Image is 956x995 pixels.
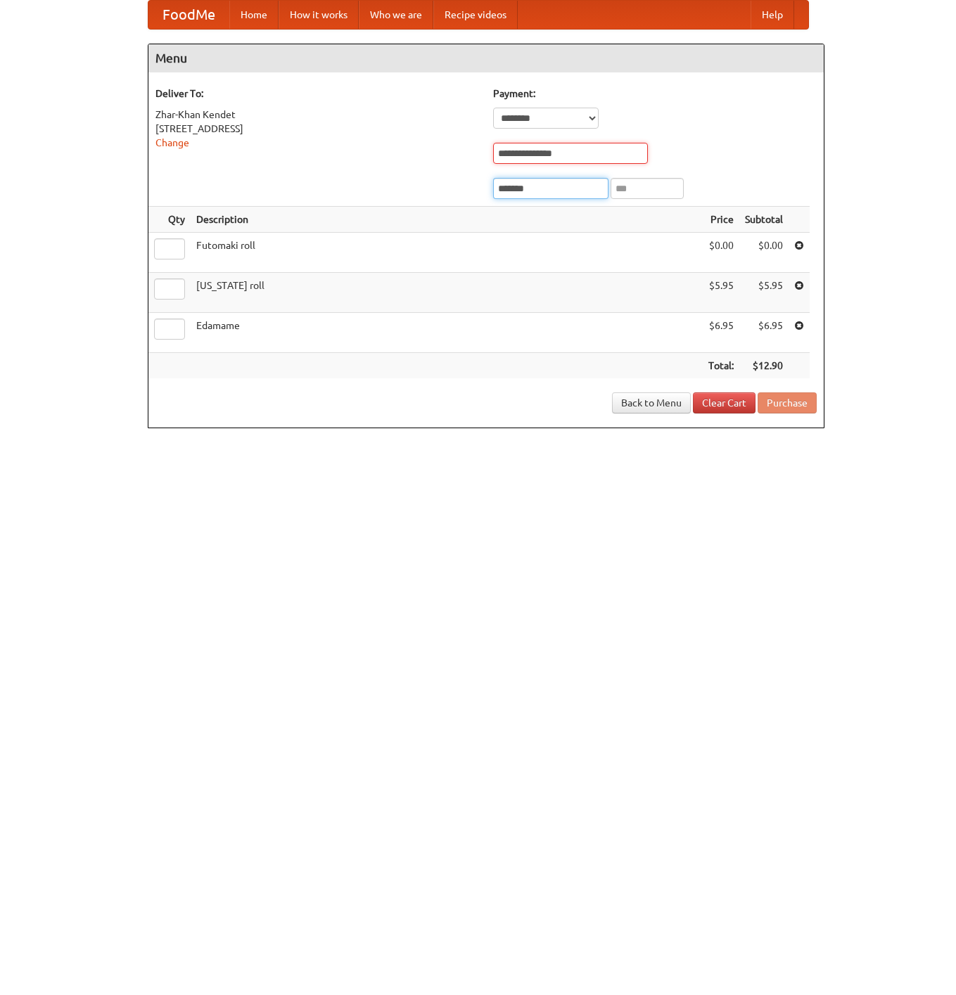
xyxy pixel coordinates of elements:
[739,353,789,379] th: $12.90
[703,207,739,233] th: Price
[612,392,691,413] a: Back to Menu
[739,313,789,353] td: $6.95
[148,1,229,29] a: FoodMe
[359,1,433,29] a: Who we are
[148,44,824,72] h4: Menu
[693,392,756,413] a: Clear Cart
[191,233,703,273] td: Futomaki roll
[191,273,703,313] td: [US_STATE] roll
[155,108,479,122] div: Zhar-Khan Kendet
[739,273,789,313] td: $5.95
[739,207,789,233] th: Subtotal
[191,313,703,353] td: Edamame
[703,233,739,273] td: $0.00
[758,392,817,413] button: Purchase
[703,353,739,379] th: Total:
[703,313,739,353] td: $6.95
[229,1,279,29] a: Home
[703,273,739,313] td: $5.95
[155,122,479,136] div: [STREET_ADDRESS]
[433,1,518,29] a: Recipe videos
[155,86,479,101] h5: Deliver To:
[279,1,359,29] a: How it works
[493,86,817,101] h5: Payment:
[751,1,794,29] a: Help
[148,207,191,233] th: Qty
[739,233,789,273] td: $0.00
[191,207,703,233] th: Description
[155,137,189,148] a: Change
